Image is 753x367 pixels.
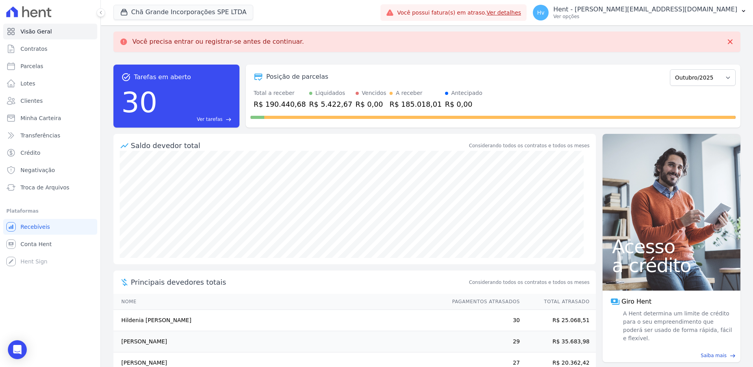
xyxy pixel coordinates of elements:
td: 29 [445,331,520,352]
span: Lotes [20,80,35,87]
a: Transferências [3,128,97,143]
div: 30 [121,82,158,123]
span: Hv [537,10,545,15]
span: Saiba mais [701,352,727,359]
a: Crédito [3,145,97,161]
a: Parcelas [3,58,97,74]
div: Considerando todos os contratos e todos os meses [469,142,590,149]
td: R$ 25.068,51 [520,310,596,331]
span: east [730,353,736,359]
span: Negativação [20,166,55,174]
div: R$ 185.018,01 [389,99,442,109]
span: Transferências [20,132,60,139]
div: R$ 190.440,68 [254,99,306,109]
span: a crédito [612,256,731,275]
a: Minha Carteira [3,110,97,126]
span: Giro Hent [621,297,651,306]
div: R$ 5.422,67 [309,99,352,109]
th: Nome [113,294,445,310]
button: Chã Grande Incorporações SPE LTDA [113,5,253,20]
a: Visão Geral [3,24,97,39]
a: Contratos [3,41,97,57]
span: Principais devedores totais [131,277,467,287]
div: Open Intercom Messenger [8,340,27,359]
td: 30 [445,310,520,331]
a: Troca de Arquivos [3,180,97,195]
a: Saiba mais east [607,352,736,359]
div: Vencidos [362,89,386,97]
span: Tarefas em aberto [134,72,191,82]
div: R$ 0,00 [356,99,386,109]
span: Crédito [20,149,41,157]
div: Total a receber [254,89,306,97]
span: Troca de Arquivos [20,183,69,191]
div: Posição de parcelas [266,72,328,82]
th: Total Atrasado [520,294,596,310]
td: [PERSON_NAME] [113,331,445,352]
a: Clientes [3,93,97,109]
td: R$ 35.683,98 [520,331,596,352]
span: Acesso [612,237,731,256]
button: Hv Hent - [PERSON_NAME][EMAIL_ADDRESS][DOMAIN_NAME] Ver opções [527,2,753,24]
div: Plataformas [6,206,94,216]
td: Hildenia [PERSON_NAME] [113,310,445,331]
p: Hent - [PERSON_NAME][EMAIL_ADDRESS][DOMAIN_NAME] [553,6,737,13]
a: Conta Hent [3,236,97,252]
span: east [226,117,232,122]
span: Ver tarefas [197,116,223,123]
th: Pagamentos Atrasados [445,294,520,310]
div: A receber [396,89,423,97]
a: Lotes [3,76,97,91]
div: Antecipado [451,89,482,97]
div: Saldo devedor total [131,140,467,151]
span: Clientes [20,97,43,105]
p: Ver opções [553,13,737,20]
span: Visão Geral [20,28,52,35]
span: task_alt [121,72,131,82]
span: Considerando todos os contratos e todos os meses [469,279,590,286]
a: Ver detalhes [487,9,521,16]
span: Minha Carteira [20,114,61,122]
span: Conta Hent [20,240,52,248]
div: Liquidados [315,89,345,97]
span: Parcelas [20,62,43,70]
div: R$ 0,00 [445,99,482,109]
a: Ver tarefas east [161,116,232,123]
span: Você possui fatura(s) em atraso. [397,9,521,17]
a: Recebíveis [3,219,97,235]
span: Recebíveis [20,223,50,231]
a: Negativação [3,162,97,178]
span: Contratos [20,45,47,53]
span: A Hent determina um limite de crédito para o seu empreendimento que poderá ser usado de forma ráp... [621,310,733,343]
p: Você precisa entrar ou registrar-se antes de continuar. [132,38,304,46]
